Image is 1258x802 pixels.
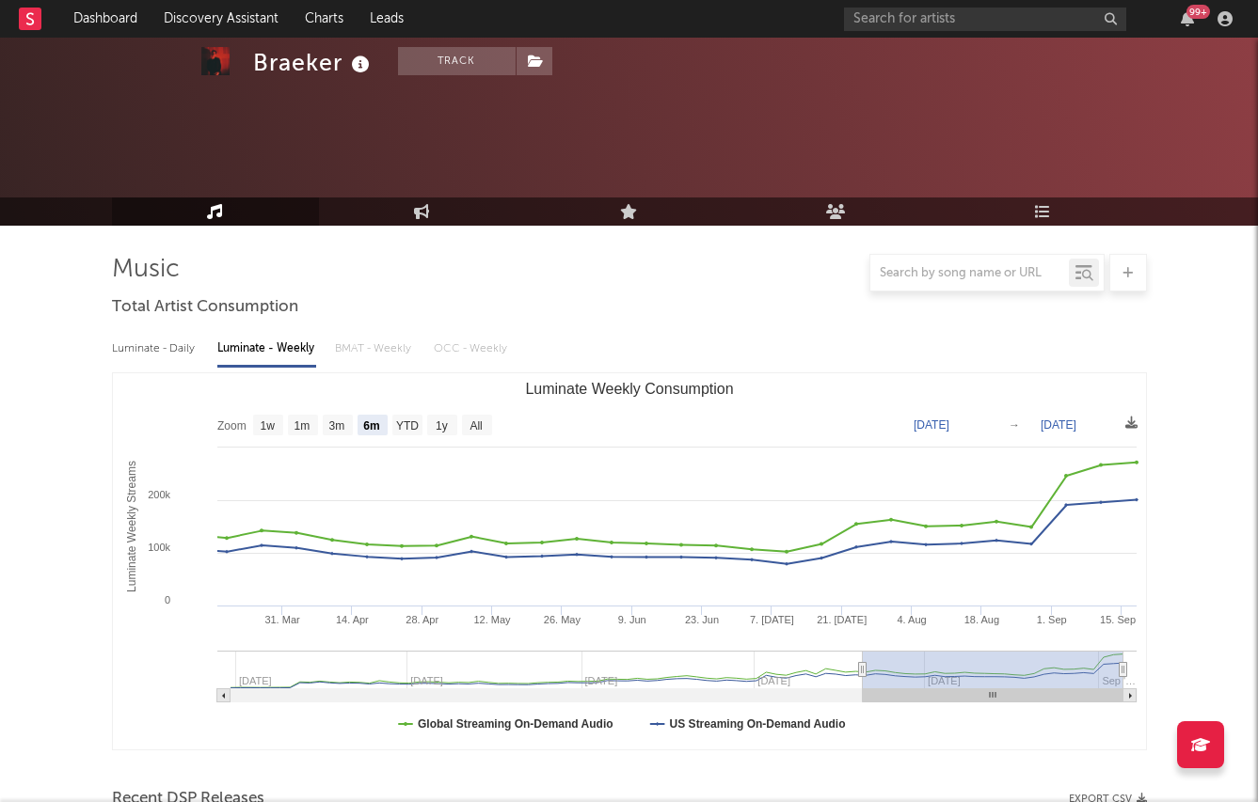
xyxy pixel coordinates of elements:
input: Search by song name or URL [870,266,1069,281]
text: 28. Apr [406,614,438,625]
button: 99+ [1181,11,1194,26]
text: 3m [328,419,344,432]
text: 23. Jun [685,614,719,625]
text: → [1009,418,1020,432]
text: 26. May [543,614,581,625]
text: 12. May [473,614,511,625]
text: 21. [DATE] [817,614,867,625]
text: 18. Aug [963,614,998,625]
text: 0 [164,594,169,605]
div: Luminate - Daily [112,333,199,365]
text: 1y [436,419,448,432]
text: Zoom [217,419,247,432]
text: US Streaming On-Demand Audio [669,717,845,731]
text: 6m [363,419,379,432]
text: Sep '… [1102,675,1136,686]
text: 14. Apr [335,614,368,625]
text: 1m [294,419,310,432]
text: 100k [148,542,170,553]
text: 15. Sep [1100,614,1136,625]
text: 1w [260,419,275,432]
div: Braeker [253,47,374,78]
text: [DATE] [914,418,949,432]
text: Global Streaming On-Demand Audio [418,717,613,731]
div: 99 + [1186,5,1210,19]
span: Total Artist Consumption [112,296,298,319]
svg: Luminate Weekly Consumption [113,373,1146,749]
text: 9. Jun [617,614,645,625]
text: 7. [DATE] [749,614,793,625]
text: Luminate Weekly Consumption [525,381,733,397]
text: [DATE] [1041,418,1076,432]
text: Luminate Weekly Streams [124,461,137,592]
text: All [470,419,482,432]
text: YTD [395,419,418,432]
text: 4. Aug [897,614,926,625]
input: Search for artists [844,8,1126,31]
div: Luminate - Weekly [217,333,316,365]
text: 1. Sep [1036,614,1066,625]
text: 31. Mar [264,614,300,625]
button: Track [398,47,516,75]
text: 200k [148,489,170,500]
